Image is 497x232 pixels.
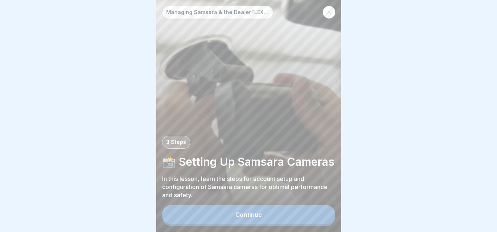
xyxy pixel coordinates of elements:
button: Continue [162,205,335,224]
p: In this lesson, learn the steps for account setup and configuration of Samsara cameras for optima... [162,175,335,199]
p: Managing Samsara & the DealerFLEX FlexCam Program [166,9,269,16]
p: 3 Steps [166,139,186,145]
p: 📸 Setting Up Samsara Cameras [162,155,335,169]
div: Continue [235,211,262,218]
